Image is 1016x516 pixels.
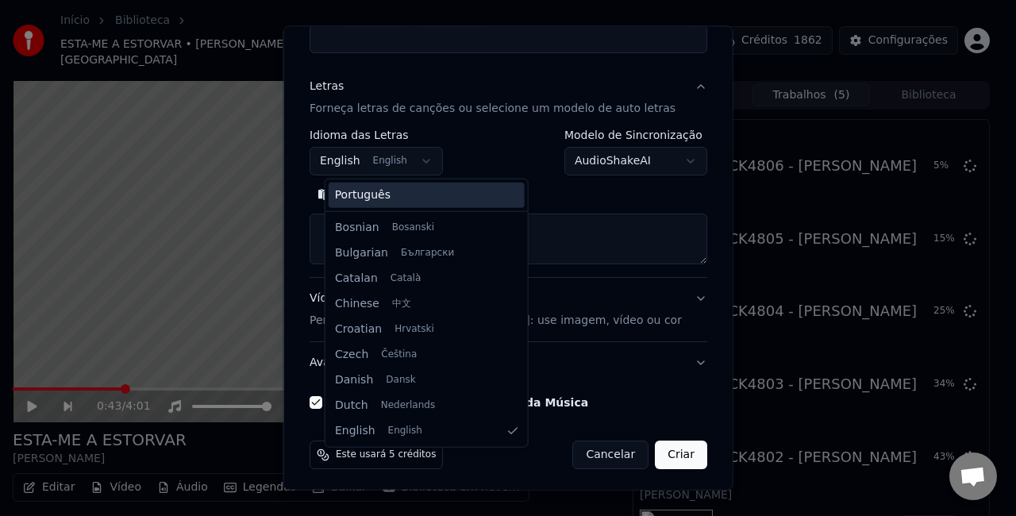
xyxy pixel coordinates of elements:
span: Croatian [335,322,382,337]
span: Dansk [386,373,415,386]
span: English [335,422,375,438]
span: Nederlands [380,399,434,411]
span: Bulgarian [335,245,388,261]
span: Chinese [335,296,379,312]
span: Danish [335,372,373,387]
span: Čeština [381,348,417,360]
span: Bosanski [391,221,433,234]
span: Català [390,272,420,285]
span: Dutch [335,397,368,413]
span: English [387,424,421,437]
span: 中文 [392,298,411,310]
span: Български [401,247,454,260]
span: Português [335,187,391,203]
span: Catalan [335,271,378,287]
span: Czech [335,346,368,362]
span: Hrvatski [394,323,434,336]
span: Bosnian [335,220,379,236]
